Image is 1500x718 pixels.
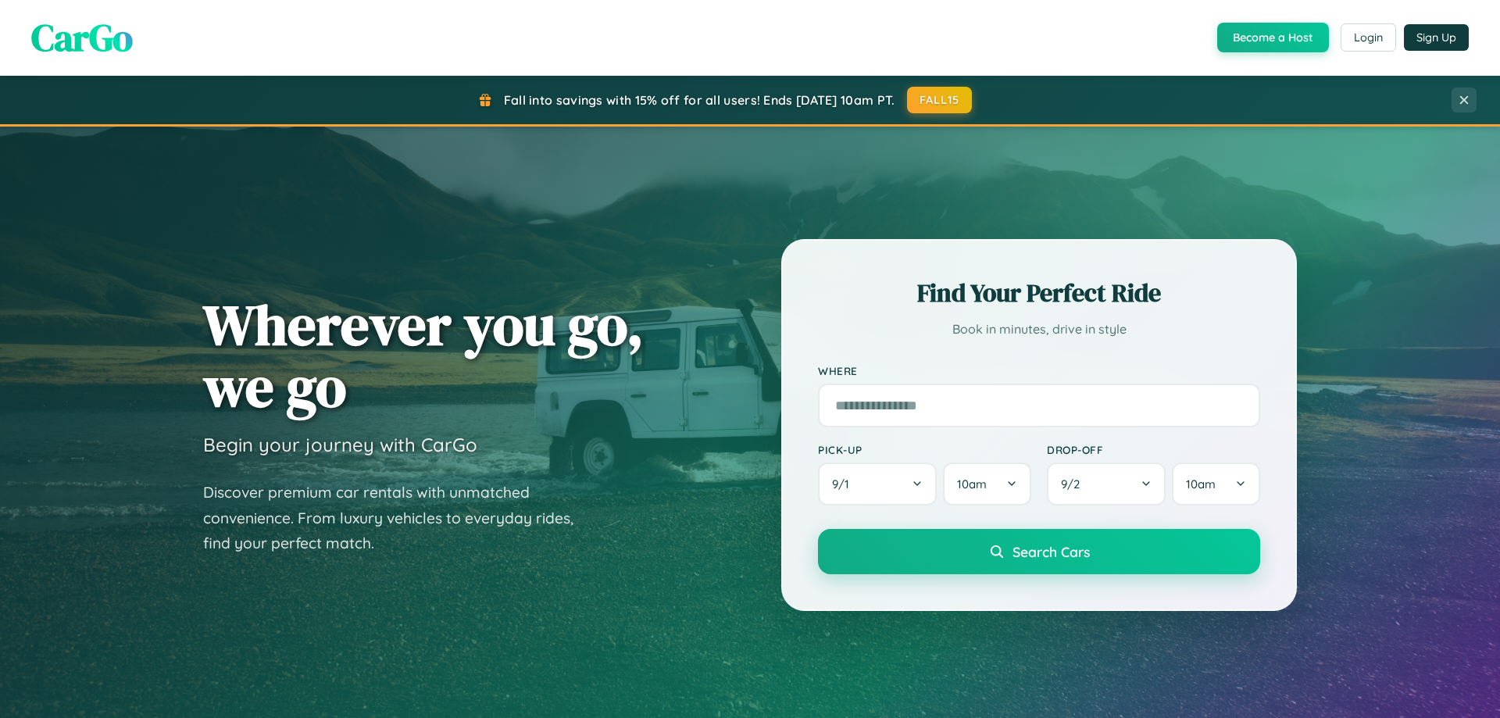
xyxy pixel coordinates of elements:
[203,433,477,456] h3: Begin your journey with CarGo
[1341,23,1396,52] button: Login
[1047,443,1260,456] label: Drop-off
[1404,24,1469,51] button: Sign Up
[504,92,895,108] span: Fall into savings with 15% off for all users! Ends [DATE] 10am PT.
[31,12,133,63] span: CarGo
[1061,477,1087,491] span: 9 / 2
[1047,463,1166,505] button: 9/2
[203,480,594,556] p: Discover premium car rentals with unmatched convenience. From luxury vehicles to everyday rides, ...
[818,276,1260,310] h2: Find Your Perfect Ride
[957,477,987,491] span: 10am
[1186,477,1216,491] span: 10am
[1217,23,1329,52] button: Become a Host
[818,463,937,505] button: 9/1
[818,318,1260,341] p: Book in minutes, drive in style
[907,87,973,113] button: FALL15
[818,364,1260,377] label: Where
[1172,463,1260,505] button: 10am
[832,477,857,491] span: 9 / 1
[818,443,1031,456] label: Pick-up
[1012,543,1090,560] span: Search Cars
[943,463,1031,505] button: 10am
[818,529,1260,574] button: Search Cars
[203,294,644,417] h1: Wherever you go, we go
